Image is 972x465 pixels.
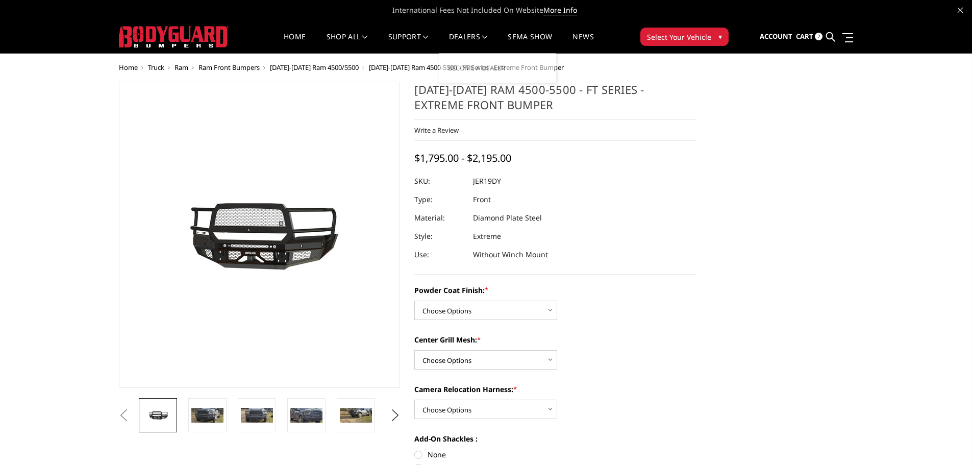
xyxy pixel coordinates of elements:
[543,5,577,15] a: More Info
[388,33,429,53] a: Support
[760,32,792,41] span: Account
[473,227,501,246] dd: Extreme
[290,408,322,423] img: 2019-2025 Ram 4500-5500 - FT Series - Extreme Front Bumper
[508,33,552,53] a: SEMA Show
[640,28,729,46] button: Select Your Vehicle
[284,33,306,53] a: Home
[119,26,229,47] img: BODYGUARD BUMPERS
[414,172,465,190] dt: SKU:
[191,408,223,423] img: 2019-2025 Ram 4500-5500 - FT Series - Extreme Front Bumper
[414,209,465,227] dt: Material:
[175,63,188,72] a: Ram
[198,63,260,72] a: Ram Front Bumpers
[241,408,273,423] img: 2019-2025 Ram 4500-5500 - FT Series - Extreme Front Bumper
[572,33,593,53] a: News
[414,334,696,345] label: Center Grill Mesh:
[473,190,491,209] dd: Front
[449,33,488,53] a: Dealers
[414,190,465,209] dt: Type:
[414,82,696,120] h1: [DATE]-[DATE] Ram 4500-5500 - FT Series - Extreme Front Bumper
[796,32,813,41] span: Cart
[414,285,696,296] label: Powder Coat Finish:
[473,172,501,190] dd: JER19DY
[815,33,823,40] span: 2
[760,23,792,51] a: Account
[327,33,368,53] a: shop all
[796,23,823,51] a: Cart 2
[369,63,564,72] span: [DATE]-[DATE] Ram 4500-5500 - FT Series - Extreme Front Bumper
[414,246,465,264] dt: Use:
[473,209,542,227] dd: Diamond Plate Steel
[387,408,403,423] button: Next
[414,151,511,165] span: $1,795.00 - $2,195.00
[119,82,401,388] a: 2019-2025 Ram 4500-5500 - FT Series - Extreme Front Bumper
[414,384,696,395] label: Camera Relocation Harness:
[414,449,696,460] label: None
[473,246,548,264] dd: Without Winch Mount
[414,126,459,135] a: Write a Review
[119,63,138,72] a: Home
[443,58,552,78] a: Become a Dealer
[148,63,164,72] a: Truck
[921,416,972,465] iframe: Chat Widget
[340,408,372,423] img: 2019-2025 Ram 4500-5500 - FT Series - Extreme Front Bumper
[414,433,696,444] label: Add-On Shackles :
[647,32,711,42] span: Select Your Vehicle
[718,31,722,42] span: ▾
[116,408,132,423] button: Previous
[270,63,359,72] a: [DATE]-[DATE] Ram 4500/5500
[414,227,465,246] dt: Style:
